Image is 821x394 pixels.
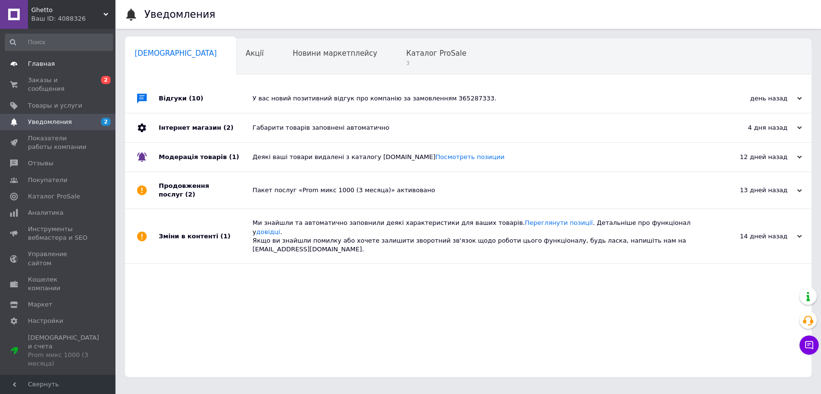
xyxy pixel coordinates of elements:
[256,228,280,235] a: довідці
[28,209,63,217] span: Аналитика
[406,60,466,67] span: 3
[525,219,593,226] a: Переглянути позиції
[253,186,706,195] div: Пакет послуг «Prom микс 1000 (3 месяца)» активовано
[799,335,819,355] button: Чат с покупателем
[31,6,103,14] span: Ghetto
[253,219,706,254] div: Ми знайшли та автоматично заповнили деякі характеристики для ваших товарів. . Детальніше про функ...
[253,94,706,103] div: У вас новий позитивний відгук про компанію за замовленням 365287333.
[5,34,113,51] input: Поиск
[28,333,99,369] span: [DEMOGRAPHIC_DATA] и счета
[159,113,253,142] div: Інтернет магазин
[706,94,802,103] div: день назад
[706,186,802,195] div: 13 дней назад
[185,191,195,198] span: (2)
[253,123,706,132] div: Габарити товарів заповнені автоматично
[159,143,253,172] div: Модерація товарів
[101,118,111,126] span: 2
[28,317,63,325] span: Настройки
[28,192,80,201] span: Каталог ProSale
[28,159,53,168] span: Отзывы
[28,275,89,293] span: Кошелек компании
[28,250,89,267] span: Управление сайтом
[246,49,264,58] span: Акції
[31,14,115,23] div: Ваш ID: 4088326
[144,9,215,20] h1: Уведомления
[135,49,217,58] span: [DEMOGRAPHIC_DATA]
[101,76,111,84] span: 2
[28,351,99,368] div: Prom микс 1000 (3 месяца)
[253,153,706,161] div: Деякі ваші товари видалені з каталогу [DOMAIN_NAME]
[159,209,253,263] div: Зміни в контенті
[28,101,82,110] span: Товары и услуги
[28,60,55,68] span: Главная
[28,176,67,185] span: Покупатели
[706,123,802,132] div: 4 дня назад
[223,124,233,131] span: (2)
[229,153,239,160] span: (1)
[28,300,52,309] span: Маркет
[220,233,230,240] span: (1)
[28,76,89,93] span: Заказы и сообщения
[28,134,89,151] span: Показатели работы компании
[28,118,72,126] span: Уведомления
[28,225,89,242] span: Инструменты вебмастера и SEO
[406,49,466,58] span: Каталог ProSale
[706,232,802,241] div: 14 дней назад
[435,153,504,160] a: Посмотреть позиции
[706,153,802,161] div: 12 дней назад
[159,172,253,209] div: Продовження послуг
[159,84,253,113] div: Відгуки
[189,95,203,102] span: (10)
[292,49,377,58] span: Новини маркетплейсу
